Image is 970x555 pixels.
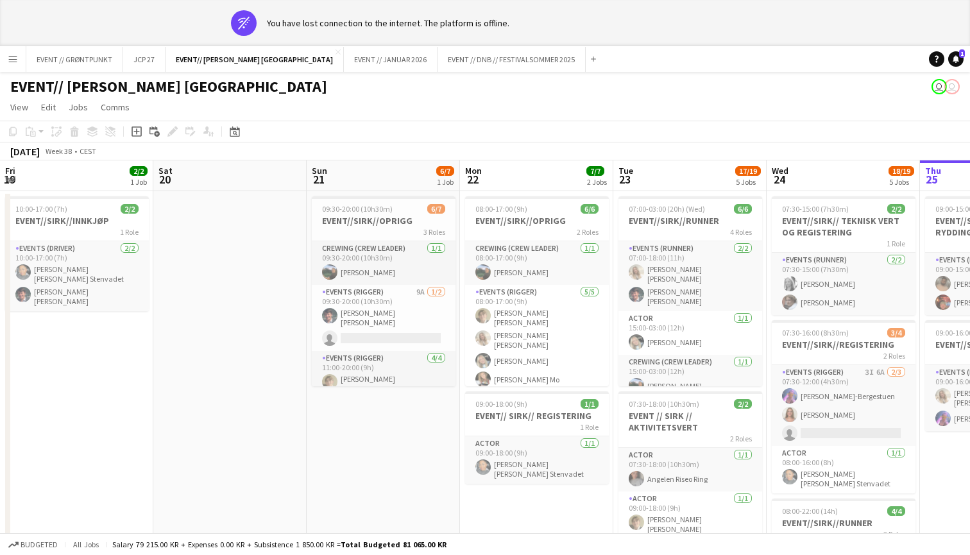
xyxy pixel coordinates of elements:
span: Fri [5,165,15,176]
app-job-card: 07:30-16:00 (8h30m)3/4EVENT//SIRK//REGISTERING2 RolesEvents (Rigger)3I6A2/307:30-12:00 (4h30m)[PE... [772,320,915,493]
app-card-role: Actor1/109:00-18:00 (9h)[PERSON_NAME] [PERSON_NAME] Stenvadet [465,436,609,484]
a: Comms [96,99,135,115]
span: 6/6 [581,204,599,214]
app-card-role: Actor1/108:00-16:00 (8h)[PERSON_NAME] [PERSON_NAME] Stenvadet [772,446,915,493]
app-card-role: Events (Rigger)4/411:00-20:00 (9h)[PERSON_NAME] [PERSON_NAME] [312,351,455,458]
app-card-role: Crewing (Crew Leader)1/115:00-03:00 (12h)[PERSON_NAME] [618,355,762,398]
span: Mon [465,165,482,176]
span: 2/2 [121,204,139,214]
span: 22 [463,172,482,187]
span: 2 Roles [730,434,752,443]
span: 1 [959,49,965,58]
app-job-card: 08:00-17:00 (9h)6/6EVENT//SIRK//OPRIGG2 RolesCrewing (Crew Leader)1/108:00-17:00 (9h)[PERSON_NAME... [465,196,609,386]
app-card-role: Events (Rigger)3I6A2/307:30-12:00 (4h30m)[PERSON_NAME]-Bergestuen[PERSON_NAME] [772,365,915,446]
span: Total Budgeted 81 065.00 KR [341,540,447,549]
button: JCP 27 [123,47,166,72]
span: 09:30-20:00 (10h30m) [322,204,393,214]
span: Budgeted [21,540,58,549]
div: 1 Job [437,177,454,187]
span: 1 Role [887,239,905,248]
span: 17/19 [735,166,761,176]
app-card-role: Events (Runner)2/207:00-18:00 (11h)[PERSON_NAME] [PERSON_NAME][PERSON_NAME] [PERSON_NAME] [618,241,762,311]
div: 2 Jobs [587,177,607,187]
span: 2 Roles [577,227,599,237]
button: EVENT// [PERSON_NAME] [GEOGRAPHIC_DATA] [166,47,344,72]
div: 5 Jobs [889,177,914,187]
div: 10:00-17:00 (7h)2/2EVENT//SIRK//INNKJØP1 RoleEvents (Driver)2/210:00-17:00 (7h)[PERSON_NAME] [PER... [5,196,149,311]
app-card-role: Events (Driver)2/210:00-17:00 (7h)[PERSON_NAME] [PERSON_NAME] Stenvadet[PERSON_NAME] [PERSON_NAME] [5,241,149,311]
span: Sat [158,165,173,176]
div: [DATE] [10,145,40,158]
app-job-card: 07:30-15:00 (7h30m)2/2EVENT//SIRK// TEKNISK VERT OG REGISTERING1 RoleEvents (Runner)2/207:30-15:0... [772,196,915,315]
span: 1 Role [580,422,599,432]
app-card-role: Events (Rigger)9A1/209:30-20:00 (10h30m)[PERSON_NAME] [PERSON_NAME] [312,285,455,351]
span: 20 [157,172,173,187]
span: 08:00-22:00 (14h) [782,506,838,516]
span: Thu [925,165,941,176]
div: 07:30-18:00 (10h30m)2/2EVENT // SIRK // AKTIVITETSVERT2 RolesActor1/107:30-18:00 (10h30m)Angelen ... [618,391,762,539]
div: CEST [80,146,96,156]
div: 1 Job [130,177,147,187]
span: Edit [41,101,56,113]
button: EVENT // DNB // FESTIVALSOMMER 2025 [438,47,586,72]
div: You have lost connection to the internet. The platform is offline. [267,17,509,29]
h3: EVENT//SIRK//RUNNER [618,215,762,226]
span: Week 38 [42,146,74,156]
button: Budgeted [6,538,60,552]
span: 6/6 [734,204,752,214]
span: 4 Roles [730,227,752,237]
span: 24 [770,172,788,187]
span: 07:30-15:00 (7h30m) [782,204,849,214]
h3: EVENT//SIRK//INNKJØP [5,215,149,226]
app-card-role: Actor1/107:30-18:00 (10h30m)Angelen Riseo Ring [618,448,762,491]
a: View [5,99,33,115]
span: 2 Roles [883,351,905,361]
button: EVENT // GRØNTPUNKT [26,47,123,72]
span: 4/4 [887,506,905,516]
span: View [10,101,28,113]
span: 1/1 [581,399,599,409]
h3: EVENT//SIRK//REGISTERING [772,339,915,350]
span: 07:30-16:00 (8h30m) [782,328,849,337]
h3: EVENT//SIRK//RUNNER [772,517,915,529]
span: All jobs [71,540,101,549]
button: EVENT // JANUAR 2026 [344,47,438,72]
app-card-role: Crewing (Crew Leader)1/109:30-20:00 (10h30m)[PERSON_NAME] [312,241,455,285]
span: 07:30-18:00 (10h30m) [629,399,699,409]
span: Wed [772,165,788,176]
span: 25 [923,172,941,187]
h3: EVENT//SIRK//OPRIGG [465,215,609,226]
span: 23 [617,172,633,187]
span: 10:00-17:00 (7h) [15,204,67,214]
span: 09:00-18:00 (9h) [475,399,527,409]
a: 1 [948,51,964,67]
span: 3 Roles [423,227,445,237]
span: 3 Roles [883,529,905,539]
span: 18/19 [889,166,914,176]
span: Tue [618,165,633,176]
app-job-card: 07:00-03:00 (20h) (Wed)6/6EVENT//SIRK//RUNNER4 RolesEvents (Runner)2/207:00-18:00 (11h)[PERSON_NA... [618,196,762,386]
app-card-role: Crewing (Crew Leader)1/108:00-17:00 (9h)[PERSON_NAME] [465,241,609,285]
h3: EVENT // SIRK // AKTIVITETSVERT [618,410,762,433]
a: Jobs [64,99,93,115]
app-job-card: 09:30-20:00 (10h30m)6/7EVENT//SIRK//OPRIGG3 RolesCrewing (Crew Leader)1/109:30-20:00 (10h30m)[PER... [312,196,455,386]
app-user-avatar: Ylva Barane [944,79,960,94]
h3: EVENT//SIRK//OPRIGG [312,215,455,226]
app-card-role: Actor1/115:00-03:00 (12h)[PERSON_NAME] [618,311,762,355]
app-card-role: Actor1/109:00-18:00 (9h)[PERSON_NAME] [PERSON_NAME] [618,491,762,539]
div: Salary 79 215.00 KR + Expenses 0.00 KR + Subsistence 1 850.00 KR = [112,540,447,549]
h1: EVENT// [PERSON_NAME] [GEOGRAPHIC_DATA] [10,77,327,96]
span: Sun [312,165,327,176]
app-job-card: 09:00-18:00 (9h)1/1EVENT// SIRK// REGISTERING1 RoleActor1/109:00-18:00 (9h)[PERSON_NAME] [PERSON_... [465,391,609,484]
app-card-role: Events (Runner)2/207:30-15:00 (7h30m)[PERSON_NAME][PERSON_NAME] [772,253,915,315]
span: 07:00-03:00 (20h) (Wed) [629,204,705,214]
div: 5 Jobs [736,177,760,187]
h3: EVENT//SIRK// TEKNISK VERT OG REGISTERING [772,215,915,238]
span: 6/7 [436,166,454,176]
app-card-role: Events (Rigger)5/508:00-17:00 (9h)[PERSON_NAME] [PERSON_NAME][PERSON_NAME] [PERSON_NAME][PERSON_N... [465,285,609,414]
